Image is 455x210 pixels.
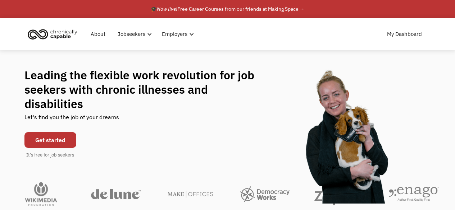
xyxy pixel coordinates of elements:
[383,23,426,46] a: My Dashboard
[118,30,145,38] div: Jobseekers
[26,151,74,159] div: It's free for job seekers
[162,30,187,38] div: Employers
[24,111,119,129] div: Let's find you the job of your dreams
[157,6,177,12] em: Now live!
[24,68,268,111] h1: Leading the flexible work revolution for job seekers with chronic illnesses and disabilities
[86,23,110,46] a: About
[26,26,83,42] a: home
[151,5,305,13] div: 🎓 Free Career Courses from our friends at Making Space →
[113,23,154,46] div: Jobseekers
[26,26,79,42] img: Chronically Capable logo
[24,132,76,148] a: Get started
[158,23,196,46] div: Employers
